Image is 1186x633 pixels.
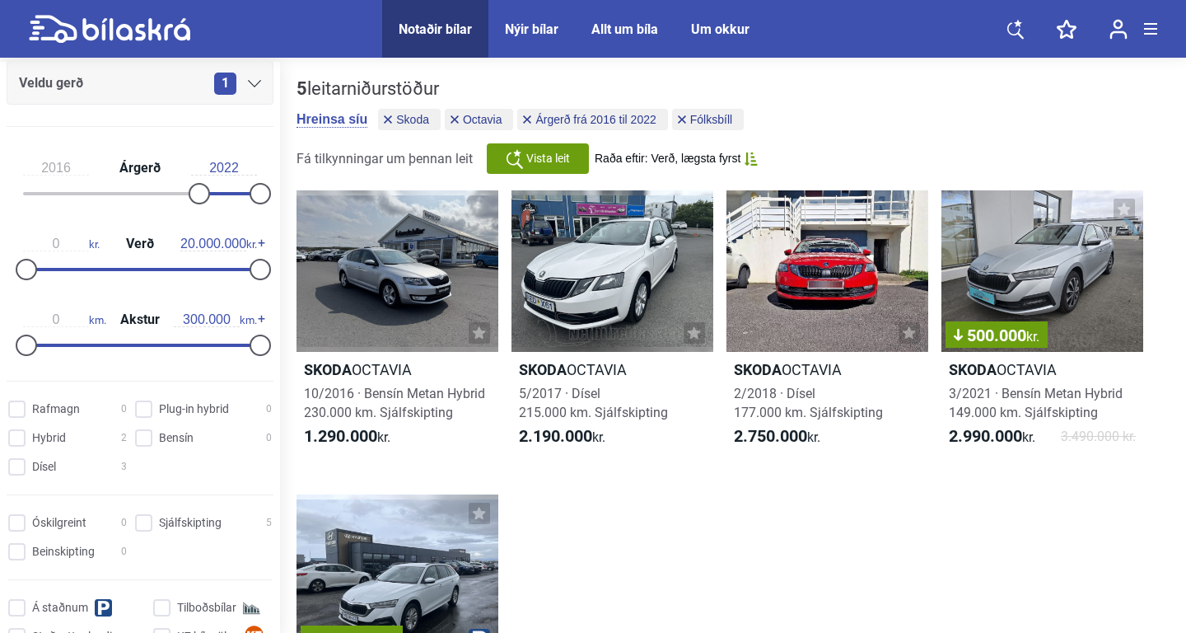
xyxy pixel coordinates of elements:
[266,514,272,532] span: 5
[304,427,390,447] span: kr.
[690,114,732,125] span: Fólksbíll
[115,162,165,175] span: Árgerð
[121,401,127,418] span: 0
[296,78,307,99] b: 5
[445,109,513,130] button: Octavia
[949,386,1123,420] span: 3/2021 · Bensín Metan Hybrid 149.000 km. Sjálfskipting
[595,152,758,166] button: Raða eftir: Verð, lægsta fyrst
[535,114,656,125] span: Árgerð frá 2016 til 2022
[266,401,272,418] span: 0
[174,312,257,327] span: km.
[595,152,740,166] span: Raða eftir: Verð, lægsta fyrst
[672,109,744,130] button: Fólksbíll
[511,190,713,462] a: SkodaOCTAVIA5/2017 · Dísel215.000 km. Sjálfskipting2.190.000kr.
[726,190,928,462] a: SkodaOCTAVIA2/2018 · Dísel177.000 km. Sjálfskipting2.750.000kr.
[32,429,66,447] span: Hybrid
[32,401,80,418] span: Rafmagn
[32,514,86,532] span: Óskilgreint
[505,21,558,37] a: Nýir bílar
[517,109,667,130] button: Árgerð frá 2016 til 2022
[511,360,713,379] h2: OCTAVIA
[941,360,1143,379] h2: OCTAVIA
[304,426,377,446] b: 1.290.000
[519,426,592,446] b: 2.190.000
[32,599,88,617] span: Á staðnum
[121,543,127,560] span: 0
[296,360,498,379] h2: OCTAVIA
[121,429,127,447] span: 2
[116,313,164,326] span: Akstur
[378,109,441,130] button: Skoda
[463,114,502,125] span: Octavia
[296,190,498,462] a: SkodaOCTAVIA10/2016 · Bensín Metan Hybrid230.000 km. Sjálfskipting1.290.000kr.
[519,427,605,447] span: kr.
[399,21,472,37] a: Notaðir bílar
[526,150,570,167] span: Vista leit
[1061,427,1136,447] span: 3.490.000 kr.
[296,151,473,166] span: Fá tilkynningar um þennan leit
[32,458,56,476] span: Dísel
[396,114,429,125] span: Skoda
[734,361,782,378] b: Skoda
[296,111,367,128] button: Hreinsa síu
[949,426,1022,446] b: 2.990.000
[177,599,236,617] span: Tilboðsbílar
[519,361,567,378] b: Skoda
[304,386,485,420] span: 10/2016 · Bensín Metan Hybrid 230.000 km. Sjálfskipting
[159,429,194,447] span: Bensín
[734,427,820,447] span: kr.
[180,237,257,251] span: kr.
[591,21,658,37] a: Allt um bíla
[121,514,127,532] span: 0
[23,312,106,327] span: km.
[159,514,222,532] span: Sjálfskipting
[214,73,236,95] span: 1
[734,386,883,420] span: 2/2018 · Dísel 177.000 km. Sjálfskipting
[726,360,928,379] h2: OCTAVIA
[954,327,1039,344] span: 500.000
[296,78,748,100] div: leitarniðurstöður
[32,543,95,560] span: Beinskipting
[23,237,100,251] span: kr.
[691,21,749,37] a: Um okkur
[1026,329,1039,345] span: kr.
[121,458,127,476] span: 3
[1109,19,1128,40] img: user-login.svg
[159,401,229,418] span: Plug-in hybrid
[266,429,272,447] span: 0
[122,237,158,251] span: Verð
[941,190,1143,462] a: 500.000kr.SkodaOCTAVIA3/2021 · Bensín Metan Hybrid149.000 km. Sjálfskipting2.990.000kr.3.490.000 kr.
[19,72,83,95] span: Veldu gerð
[949,361,997,378] b: Skoda
[519,386,668,420] span: 5/2017 · Dísel 215.000 km. Sjálfskipting
[304,361,352,378] b: Skoda
[734,426,807,446] b: 2.750.000
[949,427,1035,447] span: kr.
